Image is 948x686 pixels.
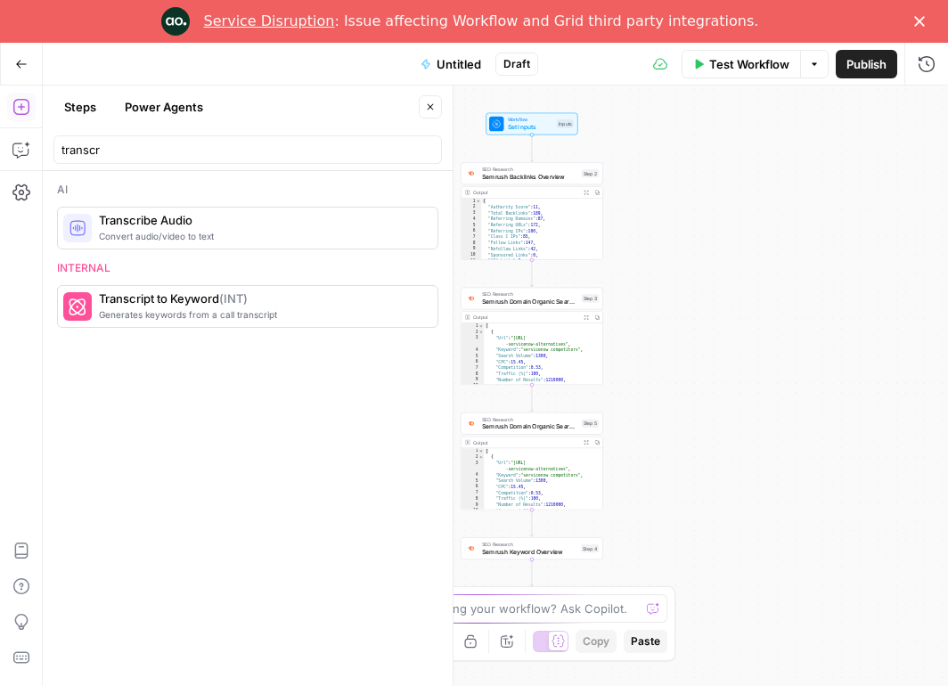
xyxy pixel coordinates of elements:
div: 1 [462,199,482,205]
div: Output [473,314,578,321]
div: 6 [462,484,485,490]
span: Workflow [508,116,553,123]
span: Generates keywords from a call transcript [99,307,423,322]
div: Step 2 [582,169,600,177]
div: 4 [462,347,485,354]
div: 6 [462,228,482,234]
div: 8 [462,241,482,247]
a: Service Disruption [204,12,335,29]
span: Toggle code folding, rows 1 through 464 [478,323,484,330]
span: Semrush Backlinks Overview [482,172,577,181]
div: 3 [462,335,485,347]
span: Transcribe Audio [99,211,423,229]
div: 5 [462,353,485,359]
g: Edge from step_5 to step_4 [530,510,533,536]
div: Step 5 [582,420,600,428]
span: Toggle code folding, rows 2 through 12 [478,454,484,461]
div: 7 [462,365,485,372]
span: Draft [503,56,530,72]
span: Toggle code folding, rows 1 through 17 [476,199,481,205]
div: Close [914,16,932,27]
span: Paste [631,633,660,649]
span: Semrush Domain Organic Search Keywords [482,422,577,431]
div: 9 [462,246,482,252]
button: Steps [53,93,107,121]
div: 9 [462,377,485,383]
div: 1 [462,448,485,454]
div: 3 [462,210,482,216]
div: SEO ResearchSemrush Backlinks OverviewStep 2Output{ "Authority Score":11, "Total Backlinks":189, ... [461,162,603,259]
span: SEO Research [482,290,577,298]
div: SEO ResearchSemrush Domain Organic Search KeywordsStep 5Output[ { "Url":"[URL] -servicenow-altern... [461,412,603,510]
div: 10 [462,383,485,389]
span: Semrush Domain Organic Search Keywords [482,297,577,306]
div: Step 3 [582,294,600,302]
button: Paste [624,630,667,653]
div: 4 [462,216,482,223]
div: 7 [462,234,482,241]
div: Output [473,438,578,445]
div: 2 [462,454,485,461]
div: Inputs [557,119,574,127]
button: Power Agents [114,93,214,121]
div: Internal [57,260,438,276]
div: 5 [462,478,485,485]
g: Edge from start to step_2 [530,135,533,161]
span: SEO Research [482,416,577,423]
span: Set Inputs [508,122,553,131]
span: Transcript to Keyword [99,290,423,307]
div: WorkflowSet InputsInputs [461,113,603,135]
span: Publish [846,55,887,73]
div: 8 [462,371,485,377]
button: Publish [836,50,897,78]
div: 2 [462,330,485,336]
img: p4kt2d9mz0di8532fmfgvfq6uqa0 [467,420,476,428]
div: 10 [462,252,482,258]
span: Untitled [437,55,481,73]
div: Output [473,189,578,196]
button: Untitled [410,50,492,78]
img: 3lyvnidk9veb5oecvmize2kaffdg [467,169,476,177]
div: 2 [462,204,482,210]
button: Test Workflow [682,50,800,78]
g: Edge from step_4 to step_9 [530,559,533,586]
button: Copy [576,630,617,653]
div: 10 [462,508,485,514]
span: Convert audio/video to text [99,229,423,243]
img: p4kt2d9mz0di8532fmfgvfq6uqa0 [467,295,476,303]
g: Edge from step_3 to step_5 [530,385,533,412]
div: 8 [462,496,485,502]
span: Toggle code folding, rows 1 through 464 [478,448,484,454]
div: 4 [462,472,485,478]
g: Edge from step_2 to step_3 [530,260,533,287]
img: v3j4otw2j2lxnxfkcl44e66h4fup [467,544,476,552]
div: Ai [57,182,438,198]
span: Copy [583,633,609,649]
span: SEO Research [482,166,577,173]
div: Step 4 [581,544,599,552]
div: 3 [462,461,485,472]
div: 1 [462,323,485,330]
div: 9 [462,502,485,508]
span: Toggle code folding, rows 2 through 12 [478,330,484,336]
span: Test Workflow [709,55,789,73]
div: 5 [462,222,482,228]
div: SEO ResearchSemrush Domain Organic Search KeywordsStep 3Output[ { "Url":"[URL] -servicenow-altern... [461,288,603,385]
img: Profile image for Engineering [161,7,190,36]
div: 11 [462,258,482,265]
span: Semrush Keyword Overview [482,547,577,556]
div: SEO ResearchSemrush Keyword OverviewStep 4 [461,537,603,559]
span: ( INT ) [219,291,248,306]
span: SEO Research [482,541,577,548]
div: 6 [462,359,485,365]
div: : Issue affecting Workflow and Grid third party integrations. [204,12,759,30]
input: Search steps [61,141,434,159]
div: 7 [462,490,485,496]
